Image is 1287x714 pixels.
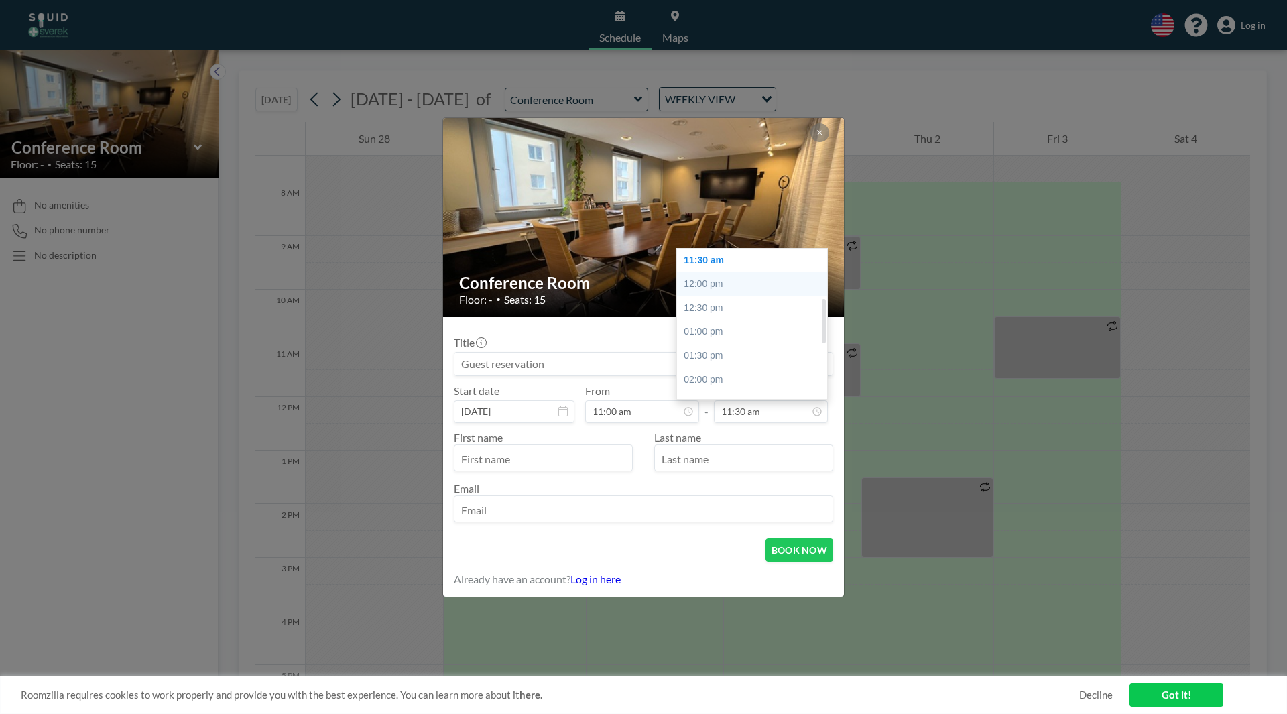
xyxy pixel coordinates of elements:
a: Got it! [1129,683,1223,707]
h2: Conference Room [459,273,829,293]
label: Title [454,336,485,349]
div: 12:00 pm [677,272,834,296]
a: here. [519,689,542,701]
label: Last name [654,431,701,444]
div: 12:30 pm [677,296,834,320]
input: First name [454,448,632,471]
label: From [585,384,610,398]
label: First name [454,431,503,444]
label: Start date [454,384,499,398]
div: 02:30 pm [677,392,834,416]
input: Guest reservation [454,353,833,375]
div: 02:00 pm [677,368,834,392]
div: 01:30 pm [677,344,834,368]
a: Log in here [570,573,621,585]
button: BOOK NOW [765,538,833,562]
div: 01:00 pm [677,320,834,344]
span: Roomzilla requires cookies to work properly and provide you with the best experience. You can lea... [21,689,1079,701]
div: 11:30 am [677,249,834,273]
span: Seats: 15 [504,293,546,306]
span: - [704,389,709,418]
span: • [496,294,501,304]
span: Already have an account? [454,573,570,586]
img: 537.JPG [443,66,845,368]
a: Decline [1079,689,1113,701]
input: Email [454,499,833,522]
span: Floor: - [459,293,493,306]
input: Last name [655,448,833,471]
label: Email [454,482,479,495]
